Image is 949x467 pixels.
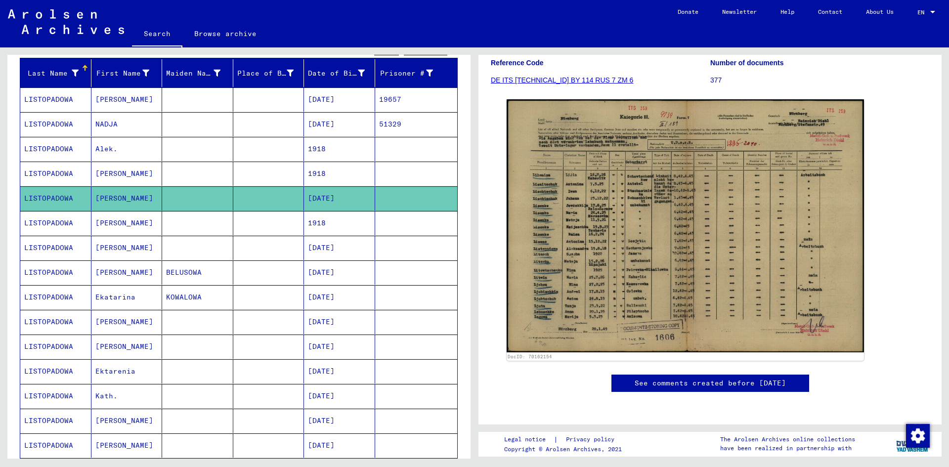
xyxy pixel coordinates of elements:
img: Arolsen_neg.svg [8,9,124,34]
mat-cell: [PERSON_NAME] [91,162,163,186]
mat-cell: LISTOPADOWA [20,211,91,235]
mat-cell: [DATE] [304,87,375,112]
mat-header-cell: Prisoner # [375,59,458,87]
mat-cell: LISTOPADOWA [20,384,91,408]
mat-header-cell: First Name [91,59,163,87]
span: EN [917,9,928,16]
mat-cell: [PERSON_NAME] [91,211,163,235]
mat-header-cell: Last Name [20,59,91,87]
mat-cell: LISTOPADOWA [20,186,91,211]
mat-header-cell: Date of Birth [304,59,375,87]
b: Reference Code [491,59,544,67]
div: Place of Birth [237,65,306,81]
mat-cell: [DATE] [304,236,375,260]
mat-cell: 51329 [375,112,458,136]
mat-cell: [DATE] [304,359,375,383]
mat-cell: LISTOPADOWA [20,433,91,458]
b: Number of documents [710,59,784,67]
mat-cell: Ektarenia [91,359,163,383]
a: Privacy policy [558,434,626,445]
a: Legal notice [504,434,554,445]
mat-cell: LISTOPADOWA [20,409,91,433]
mat-cell: KOWALOWA [162,285,233,309]
mat-cell: LISTOPADOWA [20,335,91,359]
mat-cell: [PERSON_NAME] [91,236,163,260]
mat-cell: [DATE] [304,285,375,309]
mat-cell: LISTOPADOWA [20,236,91,260]
div: Prisoner # [379,68,433,79]
mat-cell: 1918 [304,162,375,186]
div: Last Name [24,65,91,81]
mat-cell: LISTOPADOWA [20,162,91,186]
div: Maiden Name [166,68,220,79]
img: yv_logo.png [894,431,931,456]
mat-cell: LISTOPADOWA [20,87,91,112]
mat-cell: [DATE] [304,310,375,334]
mat-cell: LISTOPADOWA [20,359,91,383]
a: DocID: 70162154 [508,354,552,359]
img: Change consent [906,424,930,448]
p: Copyright © Arolsen Archives, 2021 [504,445,626,454]
mat-cell: [PERSON_NAME] [91,409,163,433]
mat-cell: Ekatarina [91,285,163,309]
mat-cell: NADJA [91,112,163,136]
div: First Name [95,65,162,81]
img: 001.jpg [507,99,864,352]
a: Browse archive [182,22,268,45]
mat-cell: [DATE] [304,186,375,211]
p: have been realized in partnership with [720,444,855,453]
mat-cell: [PERSON_NAME] [91,310,163,334]
div: | [504,434,626,445]
mat-cell: LISTOPADOWA [20,137,91,161]
mat-cell: 1918 [304,137,375,161]
mat-cell: [DATE] [304,260,375,285]
div: Last Name [24,68,79,79]
div: Prisoner # [379,65,446,81]
mat-header-cell: Maiden Name [162,59,233,87]
div: Date of Birth [308,68,365,79]
mat-cell: [PERSON_NAME] [91,186,163,211]
mat-cell: LISTOPADOWA [20,310,91,334]
a: See comments created before [DATE] [635,378,786,388]
mat-cell: 1918 [304,211,375,235]
mat-cell: Alek. [91,137,163,161]
mat-cell: [DATE] [304,335,375,359]
mat-cell: LISTOPADOWA [20,260,91,285]
mat-cell: Kath. [91,384,163,408]
div: Maiden Name [166,65,233,81]
mat-cell: 19657 [375,87,458,112]
mat-cell: [DATE] [304,409,375,433]
mat-cell: [PERSON_NAME] [91,260,163,285]
a: Search [132,22,182,47]
mat-cell: [PERSON_NAME] [91,433,163,458]
p: 377 [710,75,929,85]
mat-cell: [DATE] [304,112,375,136]
mat-cell: [DATE] [304,433,375,458]
mat-header-cell: Place of Birth [233,59,304,87]
mat-cell: [PERSON_NAME] [91,87,163,112]
mat-cell: BELUSOWA [162,260,233,285]
mat-cell: [DATE] [304,384,375,408]
div: Date of Birth [308,65,377,81]
div: Place of Birth [237,68,294,79]
mat-cell: LISTOPADOWA [20,112,91,136]
p: The Arolsen Archives online collections [720,435,855,444]
div: First Name [95,68,150,79]
mat-cell: LISTOPADOWA [20,285,91,309]
a: DE ITS [TECHNICAL_ID] BY 114 RUS 7 ZM 6 [491,76,633,84]
mat-cell: [PERSON_NAME] [91,335,163,359]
